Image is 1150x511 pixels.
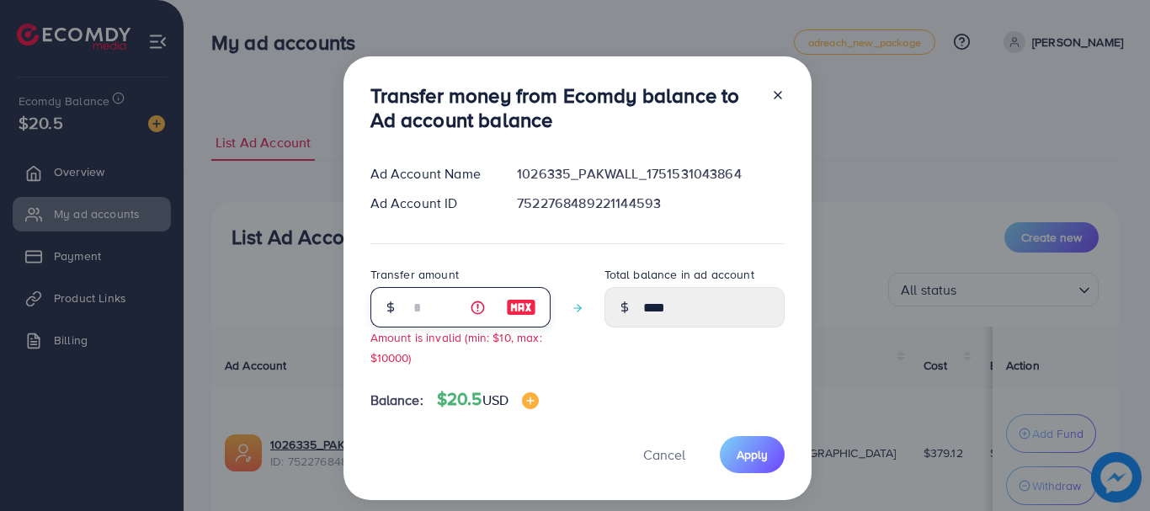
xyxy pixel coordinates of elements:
h4: $20.5 [437,389,539,410]
div: 1026335_PAKWALL_1751531043864 [503,164,797,184]
label: Transfer amount [370,266,459,283]
img: image [506,297,536,317]
div: Ad Account Name [357,164,504,184]
label: Total balance in ad account [604,266,754,283]
div: 7522768489221144593 [503,194,797,213]
small: Amount is invalid (min: $10, max: $10000) [370,329,542,365]
img: image [522,392,539,409]
button: Cancel [622,436,706,472]
h3: Transfer money from Ecomdy balance to Ad account balance [370,83,758,132]
span: Balance: [370,391,423,410]
span: Apply [737,446,768,463]
div: Ad Account ID [357,194,504,213]
button: Apply [720,436,785,472]
span: Cancel [643,445,685,464]
span: USD [482,391,508,409]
